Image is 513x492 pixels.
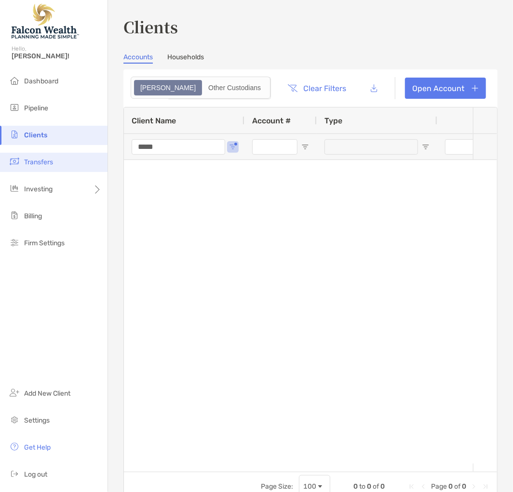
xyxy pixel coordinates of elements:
a: Households [167,53,204,64]
span: Get Help [24,443,51,452]
img: logout icon [9,468,20,479]
div: Other Custodians [203,81,266,94]
a: Open Account [405,78,486,99]
input: Account # Filter Input [252,139,297,155]
div: Page Size: [261,482,293,491]
div: 100 [303,482,316,491]
span: 0 [367,482,371,491]
img: get-help icon [9,441,20,452]
span: Pipeline [24,104,48,112]
span: Investing [24,185,53,193]
div: Next Page [470,483,478,491]
div: Previous Page [419,483,427,491]
span: Dashboard [24,77,58,85]
span: Clients [24,131,47,139]
img: billing icon [9,210,20,221]
img: pipeline icon [9,102,20,113]
span: 0 [353,482,358,491]
span: 0 [380,482,385,491]
span: of [373,482,379,491]
span: Page [431,482,447,491]
span: Transfers [24,158,53,166]
img: settings icon [9,414,20,426]
input: Client Name Filter Input [132,139,225,155]
img: clients icon [9,129,20,140]
span: Log out [24,470,47,479]
img: investing icon [9,183,20,194]
button: Open Filter Menu [422,143,430,151]
span: Type [324,116,342,125]
span: of [454,482,460,491]
span: Settings [24,416,50,425]
span: Firm Settings [24,239,65,247]
div: segmented control [131,77,270,99]
img: firm-settings icon [9,237,20,248]
span: 0 [448,482,453,491]
button: Open Filter Menu [229,143,237,151]
button: Open Filter Menu [301,143,309,151]
span: [PERSON_NAME]! [12,52,102,60]
div: Last Page [482,483,489,491]
span: Account # [252,116,291,125]
img: Falcon Wealth Planning Logo [12,4,79,39]
span: Billing [24,212,42,220]
div: First Page [408,483,416,491]
img: dashboard icon [9,75,20,86]
span: 0 [462,482,466,491]
div: Zoe [135,81,201,94]
a: Accounts [123,53,153,64]
button: Clear Filters [281,78,354,99]
span: Client Name [132,116,176,125]
span: to [359,482,365,491]
span: Add New Client [24,389,70,398]
img: add_new_client icon [9,387,20,399]
h3: Clients [123,15,498,38]
img: transfers icon [9,156,20,167]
